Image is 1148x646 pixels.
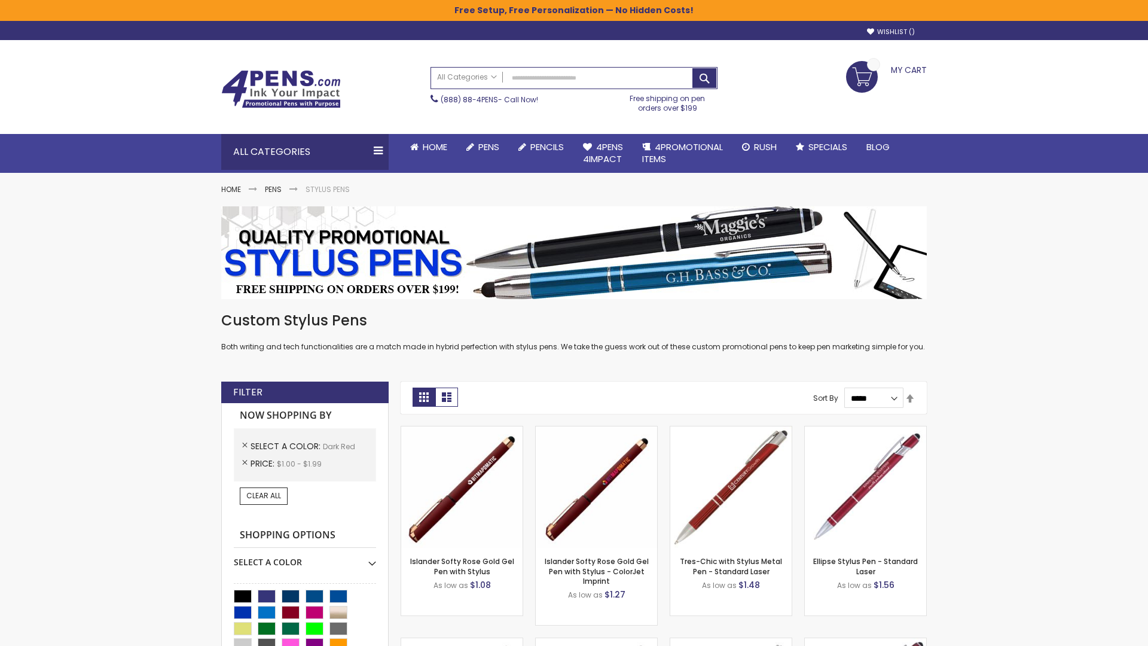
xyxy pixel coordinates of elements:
[754,141,777,153] span: Rush
[234,403,376,428] strong: Now Shopping by
[702,580,737,590] span: As low as
[221,206,927,299] img: Stylus Pens
[441,95,538,105] span: - Call Now!
[240,487,288,504] a: Clear All
[437,72,497,82] span: All Categories
[401,134,457,160] a: Home
[251,458,277,470] span: Price
[583,141,623,165] span: 4Pens 4impact
[221,311,927,330] h1: Custom Stylus Pens
[805,426,926,548] img: Ellipse Stylus Pen - Standard Laser-Dark Red
[618,89,718,113] div: Free shipping on pen orders over $199
[401,426,523,548] img: Islander Softy Rose Gold Gel Pen with Stylus-Dark Red
[738,579,760,591] span: $1.48
[732,134,786,160] a: Rush
[277,459,322,469] span: $1.00 - $1.99
[478,141,499,153] span: Pens
[457,134,509,160] a: Pens
[633,134,732,173] a: 4PROMOTIONALITEMS
[221,184,241,194] a: Home
[410,556,514,576] a: Islander Softy Rose Gold Gel Pen with Stylus
[813,393,838,403] label: Sort By
[866,141,890,153] span: Blog
[221,134,389,170] div: All Categories
[874,579,894,591] span: $1.56
[401,426,523,436] a: Islander Softy Rose Gold Gel Pen with Stylus-Dark Red
[786,134,857,160] a: Specials
[536,426,657,548] img: Islander Softy Rose Gold Gel Pen with Stylus - ColorJet Imprint-Dark Red
[530,141,564,153] span: Pencils
[433,580,468,590] span: As low as
[857,134,899,160] a: Blog
[805,426,926,436] a: Ellipse Stylus Pen - Standard Laser-Dark Red
[545,556,649,586] a: Islander Softy Rose Gold Gel Pen with Stylus - ColorJet Imprint
[221,311,927,352] div: Both writing and tech functionalities are a match made in hybrid perfection with stylus pens. We ...
[431,68,503,87] a: All Categories
[568,590,603,600] span: As low as
[642,141,723,165] span: 4PROMOTIONAL ITEMS
[323,441,355,452] span: Dark Red
[306,184,350,194] strong: Stylus Pens
[808,141,847,153] span: Specials
[867,28,915,36] a: Wishlist
[509,134,573,160] a: Pencils
[604,589,625,601] span: $1.27
[251,440,323,452] span: Select A Color
[837,580,872,590] span: As low as
[246,490,281,501] span: Clear All
[536,426,657,436] a: Islander Softy Rose Gold Gel Pen with Stylus - ColorJet Imprint-Dark Red
[265,184,282,194] a: Pens
[233,386,262,399] strong: Filter
[680,556,782,576] a: Tres-Chic with Stylus Metal Pen - Standard Laser
[813,556,918,576] a: Ellipse Stylus Pen - Standard Laser
[423,141,447,153] span: Home
[573,134,633,173] a: 4Pens4impact
[670,426,792,548] img: Tres-Chic with Stylus Metal Pen - Standard Laser-Dark Red
[441,95,498,105] a: (888) 88-4PENS
[234,523,376,549] strong: Shopping Options
[413,388,435,407] strong: Grid
[470,579,491,591] span: $1.08
[670,426,792,436] a: Tres-Chic with Stylus Metal Pen - Standard Laser-Dark Red
[234,548,376,568] div: Select A Color
[221,70,341,108] img: 4Pens Custom Pens and Promotional Products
